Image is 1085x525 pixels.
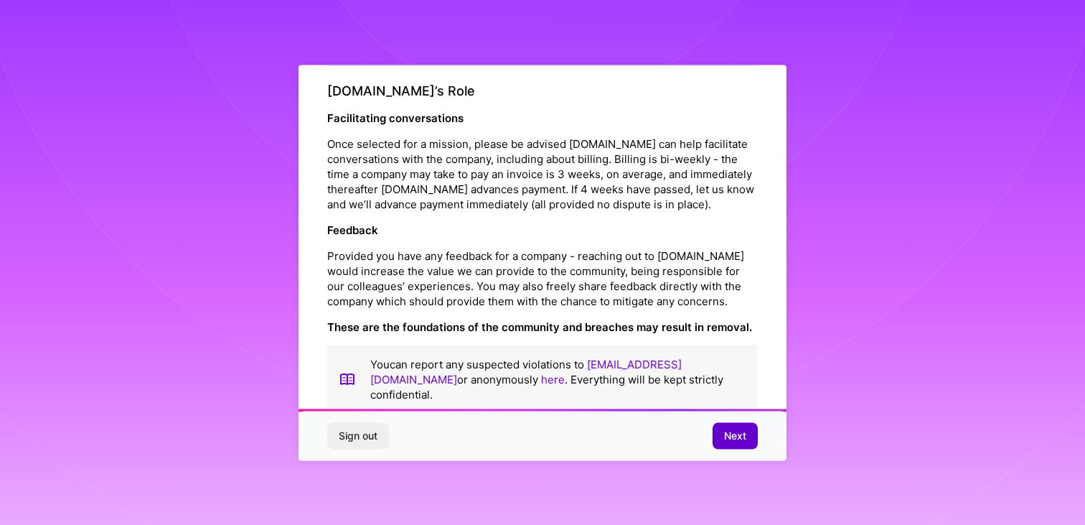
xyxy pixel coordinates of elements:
[327,111,464,124] strong: Facilitating conversations
[541,372,565,386] a: here
[724,429,746,443] span: Next
[327,320,752,333] strong: These are the foundations of the community and breaches may result in removal.
[327,423,389,449] button: Sign out
[339,356,356,401] img: book icon
[327,248,758,308] p: Provided you have any feedback for a company - reaching out to [DOMAIN_NAME] would increase the v...
[713,423,758,449] button: Next
[370,356,746,401] p: You can report any suspected violations to or anonymously . Everything will be kept strictly conf...
[327,223,378,236] strong: Feedback
[327,136,758,211] p: Once selected for a mission, please be advised [DOMAIN_NAME] can help facilitate conversations wi...
[370,357,682,386] a: [EMAIL_ADDRESS][DOMAIN_NAME]
[339,429,377,443] span: Sign out
[327,83,758,99] h4: [DOMAIN_NAME]’s Role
